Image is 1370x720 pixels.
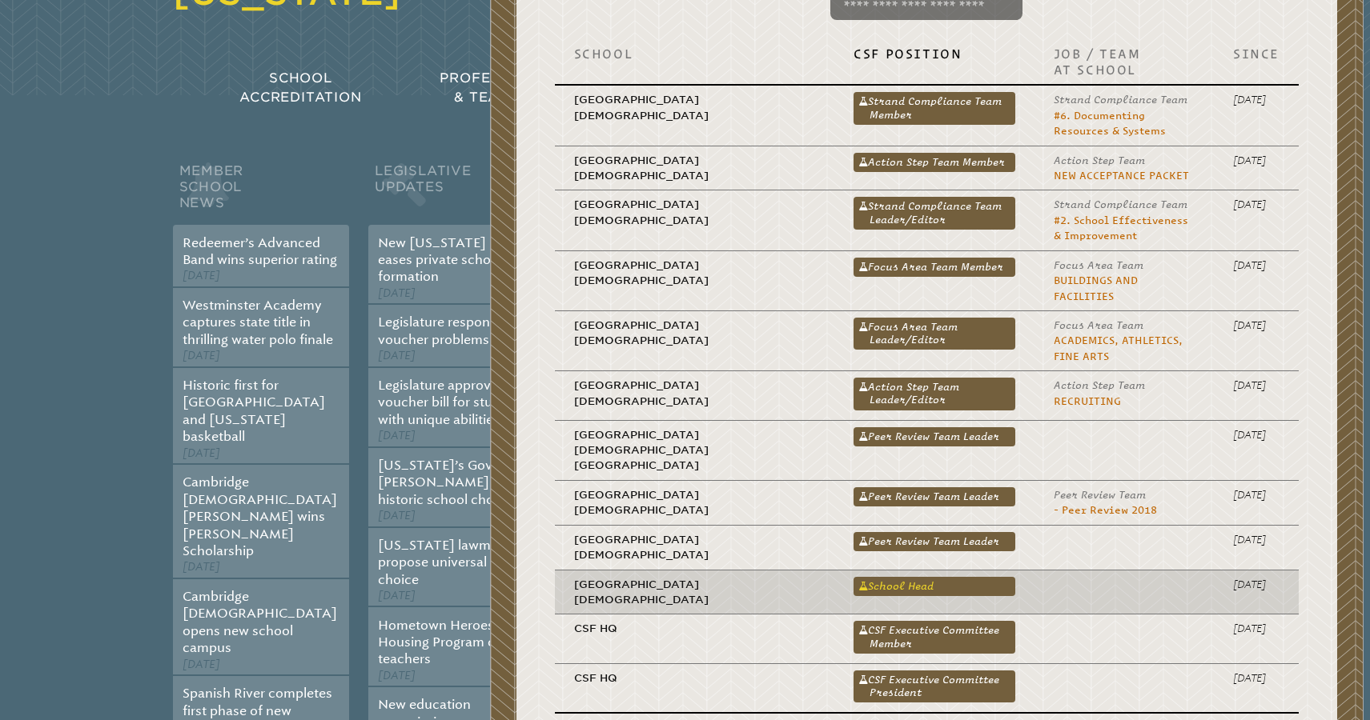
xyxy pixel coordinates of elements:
span: Action Step Team [1054,379,1145,391]
a: Westminster Academy captures state title in thrilling water polo finale [183,298,333,347]
a: Legislature responds to voucher problems [378,314,520,346]
a: School Head [854,577,1014,596]
p: [GEOGRAPHIC_DATA][DEMOGRAPHIC_DATA] [574,487,816,518]
a: Peer Review Team Leader [854,532,1014,551]
a: Strand Compliance Team Member [854,92,1014,124]
p: [GEOGRAPHIC_DATA][DEMOGRAPHIC_DATA] [GEOGRAPHIC_DATA] [574,427,816,474]
p: CSF HQ [574,670,816,686]
span: School Accreditation [239,70,361,105]
p: [DATE] [1233,670,1280,686]
p: [GEOGRAPHIC_DATA][DEMOGRAPHIC_DATA] [574,197,816,228]
span: [DATE] [378,286,416,300]
p: CSF HQ [574,621,816,636]
a: New Acceptance Packet [1054,170,1189,182]
a: Hometown Heroes Housing Program open to teachers [378,618,535,667]
span: [DATE] [183,658,220,671]
p: [DATE] [1233,427,1280,442]
span: Strand Compliance Team [1054,198,1187,210]
a: Cambridge [DEMOGRAPHIC_DATA] opens new school campus [183,589,337,655]
p: [DATE] [1233,92,1280,107]
a: New [US_STATE] law eases private school formation [378,235,510,285]
span: Action Step Team [1054,154,1145,166]
p: [DATE] [1233,318,1280,333]
span: [DATE] [378,349,416,362]
p: [GEOGRAPHIC_DATA][DEMOGRAPHIC_DATA] [574,378,816,409]
a: Legislature approves voucher bill for students with unique abilities [378,378,527,427]
p: [DATE] [1233,197,1280,212]
span: [DATE] [378,669,416,682]
p: [DATE] [1233,378,1280,393]
span: Focus Area Team [1054,259,1143,271]
p: [DATE] [1233,532,1280,547]
a: Redeemer’s Advanced Band wins superior rating [183,235,337,267]
a: - Peer Review 2018 [1054,504,1157,516]
a: Peer Review Team Leader [854,487,1014,506]
span: [DATE] [183,269,220,282]
span: [DATE] [183,446,220,460]
a: Focus Area Team Member [854,258,1014,277]
a: #6. Documenting Resources & Systems [1054,110,1166,137]
p: [DATE] [1233,621,1280,636]
span: [DATE] [378,509,416,522]
p: [DATE] [1233,487,1280,502]
a: Academics, Athletics, Fine Arts [1054,334,1183,362]
p: [GEOGRAPHIC_DATA][DEMOGRAPHIC_DATA] [574,318,816,349]
span: Focus Area Team [1054,319,1143,331]
a: CSF Executive Committee Member [854,621,1014,653]
p: [GEOGRAPHIC_DATA][DEMOGRAPHIC_DATA] [574,92,816,123]
a: Peer Review Team Leader [854,427,1014,446]
span: Professional Development & Teacher Certification [440,70,673,105]
p: [GEOGRAPHIC_DATA][DEMOGRAPHIC_DATA] [574,532,816,563]
a: Historic first for [GEOGRAPHIC_DATA] and [US_STATE] basketball [183,378,325,444]
a: Recruiting [1054,395,1121,407]
a: Buildings and Facilities [1054,274,1138,302]
p: [DATE] [1233,577,1280,592]
a: [US_STATE] lawmakers propose universal school choice [378,538,531,587]
a: Action Step Team Member [854,153,1014,172]
a: Action Step Team Leader/Editor [854,378,1014,410]
a: Focus Area Team Leader/Editor [854,318,1014,350]
p: CSF Position [854,46,1014,62]
span: [DATE] [378,429,416,442]
h2: Member School News [173,159,349,225]
p: Job / Team at School [1054,46,1195,78]
p: [DATE] [1233,258,1280,273]
span: [DATE] [183,560,220,574]
p: [DATE] [1233,153,1280,168]
a: Cambridge [DEMOGRAPHIC_DATA][PERSON_NAME] wins [PERSON_NAME] Scholarship [183,474,337,558]
p: [GEOGRAPHIC_DATA][DEMOGRAPHIC_DATA] [574,153,816,184]
a: Strand Compliance Team Leader/Editor [854,197,1014,229]
p: [GEOGRAPHIC_DATA][DEMOGRAPHIC_DATA] [574,258,816,289]
span: [DATE] [183,349,220,362]
span: [DATE] [378,589,416,602]
h2: Legislative Updates [368,159,544,225]
a: #2. School Effectiveness & Improvement [1054,214,1188,242]
p: [GEOGRAPHIC_DATA][DEMOGRAPHIC_DATA] [574,577,816,608]
a: CSF Executive Committee President [854,670,1014,702]
span: Strand Compliance Team [1054,94,1187,106]
p: School [574,46,816,62]
p: Since [1233,46,1280,62]
a: [US_STATE]’s Governor [PERSON_NAME] signs historic school choice bill [378,458,532,507]
span: Peer Review Team [1054,489,1146,501]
